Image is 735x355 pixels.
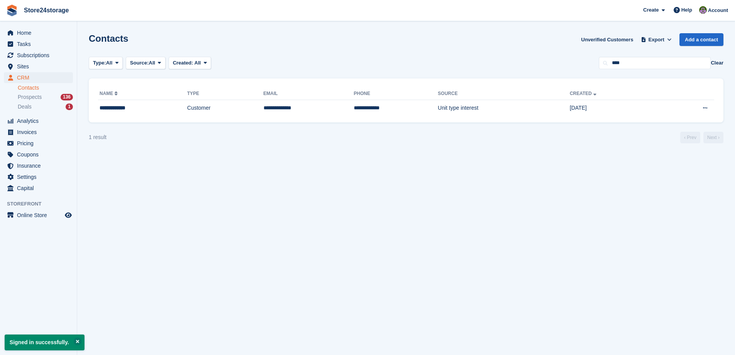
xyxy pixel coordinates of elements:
[5,335,84,350] p: Signed in successfully.
[649,36,664,44] span: Export
[17,160,63,171] span: Insurance
[89,133,106,141] div: 1 result
[4,27,73,38] a: menu
[17,27,63,38] span: Home
[4,72,73,83] a: menu
[4,138,73,149] a: menu
[643,6,659,14] span: Create
[17,39,63,49] span: Tasks
[6,5,18,16] img: stora-icon-8386f47178a22dfd0bd8f6a31ec36ba5ce8667c1dd55bd0f319d3a0aa187defe.svg
[7,200,77,208] span: Storefront
[169,57,211,70] button: Created: All
[4,149,73,160] a: menu
[4,172,73,182] a: menu
[17,50,63,61] span: Subscriptions
[4,127,73,138] a: menu
[17,116,63,126] span: Analytics
[264,88,354,100] th: Email
[438,88,570,100] th: Source
[130,59,149,67] span: Source:
[17,149,63,160] span: Coupons
[18,93,73,101] a: Prospects 136
[64,211,73,220] a: Preview store
[4,39,73,49] a: menu
[100,91,119,96] a: Name
[89,57,123,70] button: Type: All
[354,88,438,100] th: Phone
[173,60,193,66] span: Created:
[18,103,73,111] a: Deals 1
[699,6,707,14] img: Jane Welch
[17,138,63,149] span: Pricing
[570,91,598,96] a: Created
[639,33,673,46] button: Export
[4,50,73,61] a: menu
[4,160,73,171] a: menu
[17,210,63,221] span: Online Store
[681,6,692,14] span: Help
[4,183,73,194] a: menu
[61,94,73,100] div: 136
[679,33,723,46] a: Add a contact
[194,60,201,66] span: All
[17,61,63,72] span: Sites
[708,7,728,14] span: Account
[17,183,63,194] span: Capital
[187,100,263,116] td: Customer
[66,104,73,110] div: 1
[570,100,662,116] td: [DATE]
[578,33,636,46] a: Unverified Customers
[21,4,72,17] a: Store24storage
[187,88,263,100] th: Type
[680,132,700,143] a: Previous
[4,61,73,72] a: menu
[679,132,725,143] nav: Page
[89,33,128,44] h1: Contacts
[17,127,63,138] span: Invoices
[711,59,723,67] button: Clear
[17,72,63,83] span: CRM
[126,57,166,70] button: Source: All
[18,103,32,110] span: Deals
[438,100,570,116] td: Unit type interest
[106,59,113,67] span: All
[93,59,106,67] span: Type:
[703,132,723,143] a: Next
[18,84,73,92] a: Contacts
[4,210,73,221] a: menu
[18,93,42,101] span: Prospects
[17,172,63,182] span: Settings
[149,59,155,67] span: All
[4,116,73,126] a: menu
